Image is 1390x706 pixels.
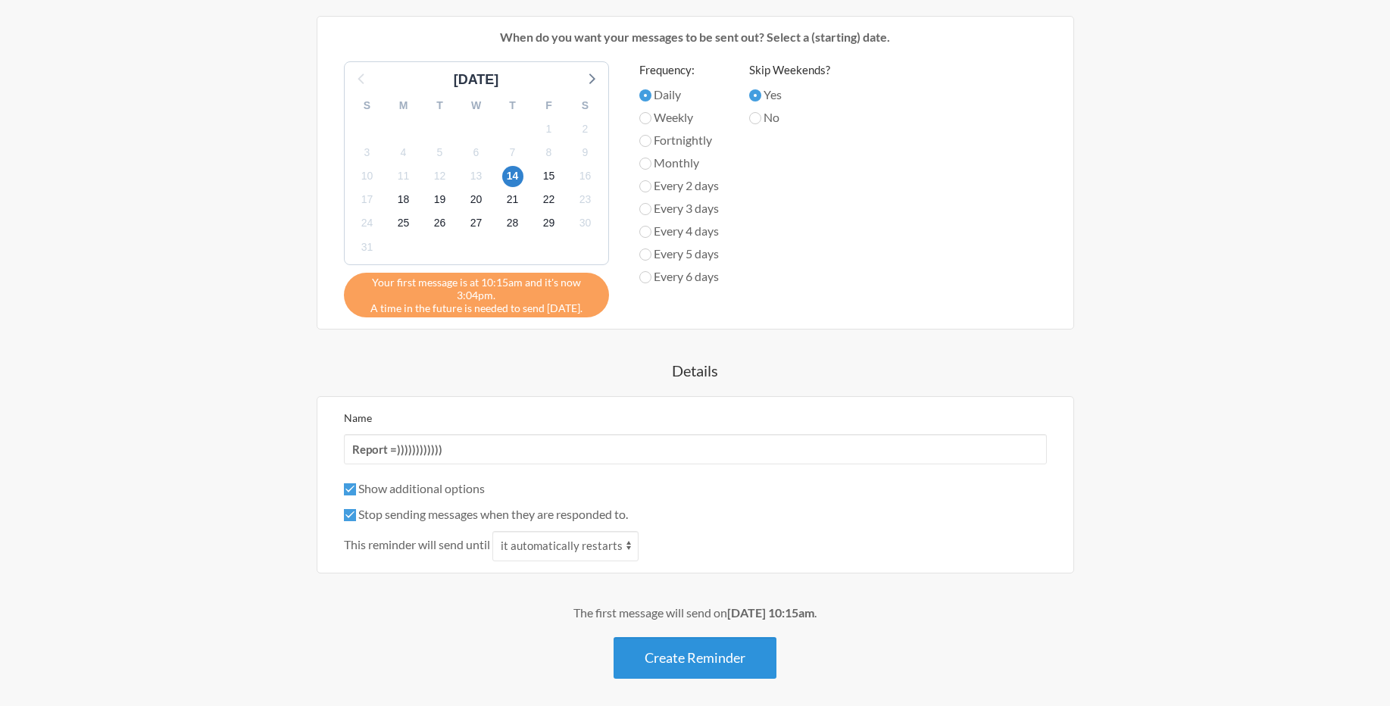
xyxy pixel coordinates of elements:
[466,142,487,163] span: Saturday, September 6, 2025
[344,481,485,495] label: Show additional options
[567,94,604,117] div: S
[639,131,719,149] label: Fortnightly
[458,94,495,117] div: W
[344,509,356,521] input: Stop sending messages when they are responded to.
[639,203,651,215] input: Every 3 days
[357,236,378,258] span: Wednesday, October 1, 2025
[575,189,596,211] span: Tuesday, September 23, 2025
[357,213,378,234] span: Wednesday, September 24, 2025
[639,89,651,102] input: Daily
[502,166,523,187] span: Sunday, September 14, 2025
[502,213,523,234] span: Sunday, September 28, 2025
[448,70,505,90] div: [DATE]
[539,166,560,187] span: Monday, September 15, 2025
[495,94,531,117] div: T
[575,213,596,234] span: Tuesday, September 30, 2025
[639,245,719,263] label: Every 5 days
[639,108,719,127] label: Weekly
[344,507,628,521] label: Stop sending messages when they are responded to.
[344,483,356,495] input: Show additional options
[639,86,719,104] label: Daily
[393,142,414,163] span: Thursday, September 4, 2025
[344,411,372,424] label: Name
[639,248,651,261] input: Every 5 days
[639,158,651,170] input: Monthly
[727,605,814,620] strong: [DATE] 10:15am
[502,189,523,211] span: Sunday, September 21, 2025
[749,61,830,79] label: Skip Weekends?
[639,176,719,195] label: Every 2 days
[575,166,596,187] span: Tuesday, September 16, 2025
[256,360,1135,381] h4: Details
[357,189,378,211] span: Wednesday, September 17, 2025
[639,271,651,283] input: Every 6 days
[639,112,651,124] input: Weekly
[357,142,378,163] span: Wednesday, September 3, 2025
[639,154,719,172] label: Monthly
[329,28,1062,46] p: When do you want your messages to be sent out? Select a (starting) date.
[639,226,651,238] input: Every 4 days
[614,637,776,679] button: Create Reminder
[466,166,487,187] span: Saturday, September 13, 2025
[639,61,719,79] label: Frequency:
[422,94,458,117] div: T
[639,199,719,217] label: Every 3 days
[355,276,598,301] span: Your first message is at 10:15am and it's now 3:04pm.
[393,213,414,234] span: Thursday, September 25, 2025
[639,180,651,192] input: Every 2 days
[749,112,761,124] input: No
[575,142,596,163] span: Tuesday, September 9, 2025
[539,142,560,163] span: Monday, September 8, 2025
[466,189,487,211] span: Saturday, September 20, 2025
[429,142,451,163] span: Friday, September 5, 2025
[429,189,451,211] span: Friday, September 19, 2025
[344,434,1047,464] input: We suggest a 2 to 4 word name
[639,222,719,240] label: Every 4 days
[531,94,567,117] div: F
[639,135,651,147] input: Fortnightly
[466,213,487,234] span: Saturday, September 27, 2025
[539,189,560,211] span: Monday, September 22, 2025
[429,213,451,234] span: Friday, September 26, 2025
[393,189,414,211] span: Thursday, September 18, 2025
[393,166,414,187] span: Thursday, September 11, 2025
[539,213,560,234] span: Monday, September 29, 2025
[575,118,596,139] span: Tuesday, September 2, 2025
[502,142,523,163] span: Sunday, September 7, 2025
[349,94,386,117] div: S
[357,166,378,187] span: Wednesday, September 10, 2025
[256,604,1135,622] div: The first message will send on .
[429,166,451,187] span: Friday, September 12, 2025
[539,118,560,139] span: Monday, September 1, 2025
[344,273,609,317] div: A time in the future is needed to send [DATE].
[386,94,422,117] div: M
[749,89,761,102] input: Yes
[749,108,830,127] label: No
[344,536,490,554] span: This reminder will send until
[639,267,719,286] label: Every 6 days
[749,86,830,104] label: Yes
